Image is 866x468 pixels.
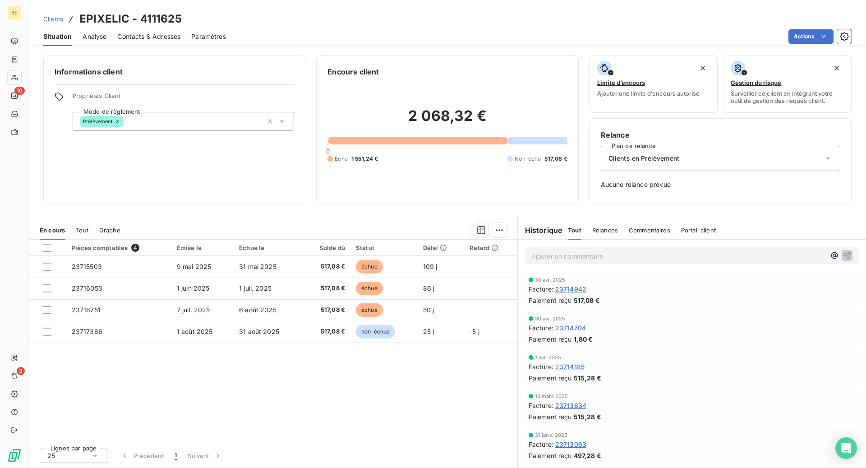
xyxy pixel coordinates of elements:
[73,92,294,105] span: Propriétés Client
[515,155,541,163] span: Non-échu
[555,440,586,449] span: 23713063
[79,11,182,27] h3: EPIXELIC - 4111625
[76,227,88,234] span: Tout
[529,373,572,383] span: Paiement reçu
[731,90,844,104] span: Surveiller ce client en intégrant votre outil de gestion des risques client.
[177,263,212,270] span: 9 mai 2025
[544,155,567,163] span: 517,08 €
[239,284,272,292] span: 1 juil. 2025
[307,284,345,293] span: 517,08 €
[423,263,438,270] span: 109 j
[529,401,553,410] span: Facture :
[43,15,63,23] span: Clients
[117,32,180,41] span: Contacts & Adresses
[788,29,834,44] button: Actions
[529,440,553,449] span: Facture :
[55,66,294,77] h6: Informations client
[335,155,348,163] span: Échu
[83,32,106,41] span: Analyse
[83,119,113,124] span: Prélèvement
[307,306,345,315] span: 517,08 €
[123,117,130,125] input: Ajouter une valeur
[592,227,618,234] span: Relances
[356,282,383,295] span: échue
[72,284,102,292] span: 23716053
[40,227,65,234] span: En cours
[608,154,679,163] span: Clients en Prélèvement
[590,55,718,113] button: Limite d’encoursAjouter une limite d’encours autorisé
[535,277,566,283] span: 30 avr. 2025
[555,401,586,410] span: 23713634
[356,303,383,317] span: échue
[535,432,568,438] span: 31 janv. 2025
[529,362,553,371] span: Facture :
[177,244,228,251] div: Émise le
[327,107,567,134] h2: 2 068,32 €
[535,355,562,360] span: 1 avr. 2025
[175,451,177,460] span: 1
[191,32,226,41] span: Paramètres
[239,328,279,335] span: 31 août 2025
[239,306,276,314] span: 6 août 2025
[574,451,601,460] span: 497,28 €
[326,148,330,155] span: 0
[115,446,169,465] button: Précédent
[327,66,379,77] h6: Encours client
[177,284,210,292] span: 1 juin 2025
[307,244,345,251] div: Solde dû
[574,296,600,305] span: 517,08 €
[423,244,459,251] div: Délai
[574,412,601,422] span: 515,28 €
[423,284,435,292] span: 86 j
[574,373,601,383] span: 515,28 €
[356,244,412,251] div: Statut
[307,262,345,271] span: 517,08 €
[529,451,572,460] span: Paiement reçu
[535,394,568,399] span: 10 mars 2025
[723,55,852,113] button: Gestion du risqueSurveiller ce client en intégrant votre outil de gestion des risques client.
[43,14,63,23] a: Clients
[568,227,581,234] span: Tout
[601,130,840,140] h6: Relance
[43,32,72,41] span: Situation
[169,446,182,465] button: 1
[835,437,857,459] div: Open Intercom Messenger
[131,244,139,252] span: 4
[72,306,101,314] span: 23716751
[529,296,572,305] span: Paiement reçu
[351,155,378,163] span: 1 551,24 €
[629,227,670,234] span: Commentaires
[555,284,586,294] span: 23714942
[72,263,102,270] span: 23715503
[7,448,22,463] img: Logo LeanPay
[529,412,572,422] span: Paiement reçu
[518,225,563,236] h6: Historique
[529,284,553,294] span: Facture :
[731,79,781,86] span: Gestion du risque
[601,180,840,189] span: Aucune relance prévue
[99,227,120,234] span: Graphe
[597,90,700,97] span: Ajouter une limite d’encours autorisé
[14,87,25,95] span: 10
[529,334,572,344] span: Paiement reçu
[47,451,55,460] span: 25
[423,306,434,314] span: 50 j
[529,323,553,333] span: Facture :
[555,362,585,371] span: 23714185
[182,446,228,465] button: Suivant
[17,367,25,375] span: 3
[555,323,586,333] span: 23714704
[307,327,345,336] span: 517,08 €
[574,334,593,344] span: 1,80 €
[239,263,276,270] span: 31 mai 2025
[239,244,296,251] div: Échue le
[7,88,21,103] a: 10
[356,325,395,338] span: non-échue
[356,260,383,273] span: échue
[177,328,213,335] span: 1 août 2025
[7,5,22,20] div: BE
[535,316,566,321] span: 30 avr. 2025
[470,328,479,335] span: -5 j
[177,306,210,314] span: 7 juil. 2025
[72,328,102,335] span: 23717366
